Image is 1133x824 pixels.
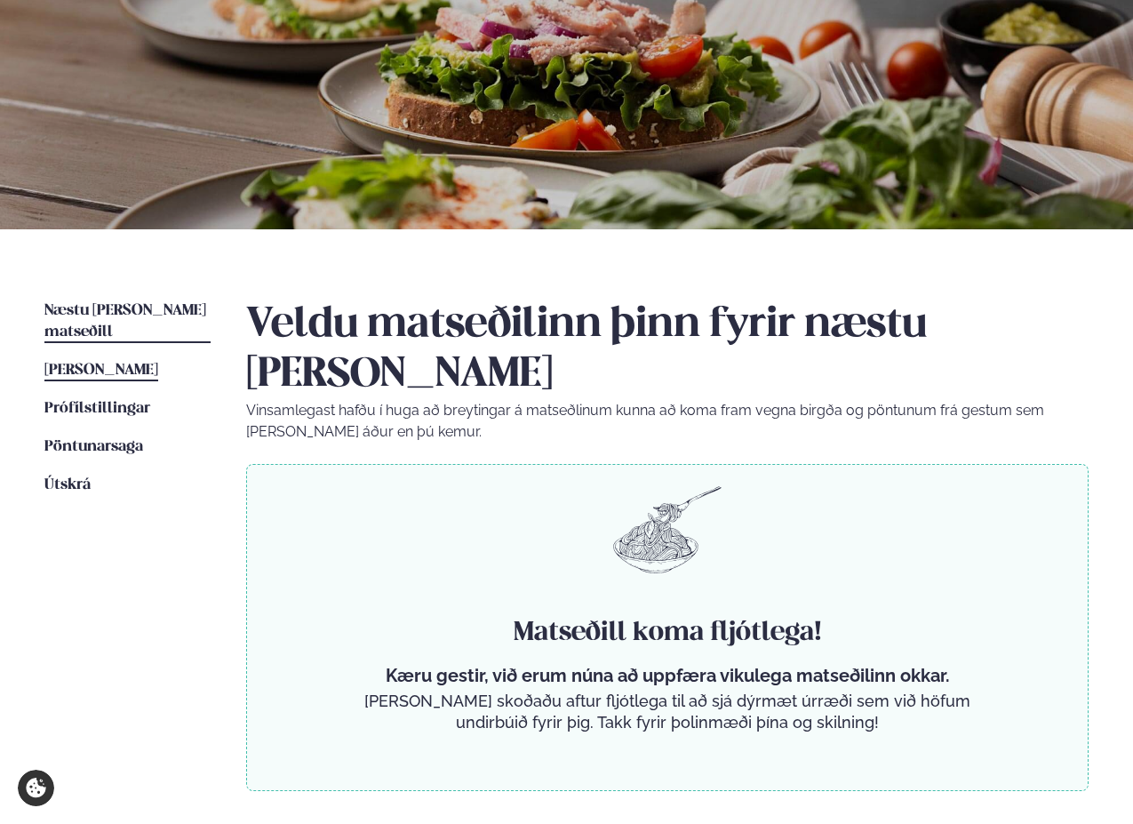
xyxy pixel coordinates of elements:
span: Prófílstillingar [44,401,150,416]
h4: Matseðill koma fljótlega! [357,615,977,651]
p: [PERSON_NAME] skoðaðu aftur fljótlega til að sjá dýrmæt úrræði sem við höfum undirbúið fyrir þig.... [357,691,977,733]
h2: Veldu matseðilinn þinn fyrir næstu [PERSON_NAME] [246,300,1089,400]
span: Pöntunarsaga [44,439,143,454]
p: Kæru gestir, við erum núna að uppfæra vikulega matseðilinn okkar. [357,665,977,686]
span: Næstu [PERSON_NAME] matseðill [44,303,206,340]
p: Vinsamlegast hafðu í huga að breytingar á matseðlinum kunna að koma fram vegna birgða og pöntunum... [246,400,1089,443]
a: Útskrá [44,475,91,496]
span: [PERSON_NAME] [44,363,158,378]
a: [PERSON_NAME] [44,360,158,381]
a: Næstu [PERSON_NAME] matseðill [44,300,211,343]
a: Cookie settings [18,770,54,806]
img: pasta [613,486,722,573]
a: Prófílstillingar [44,398,150,420]
span: Útskrá [44,477,91,492]
a: Pöntunarsaga [44,436,143,458]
